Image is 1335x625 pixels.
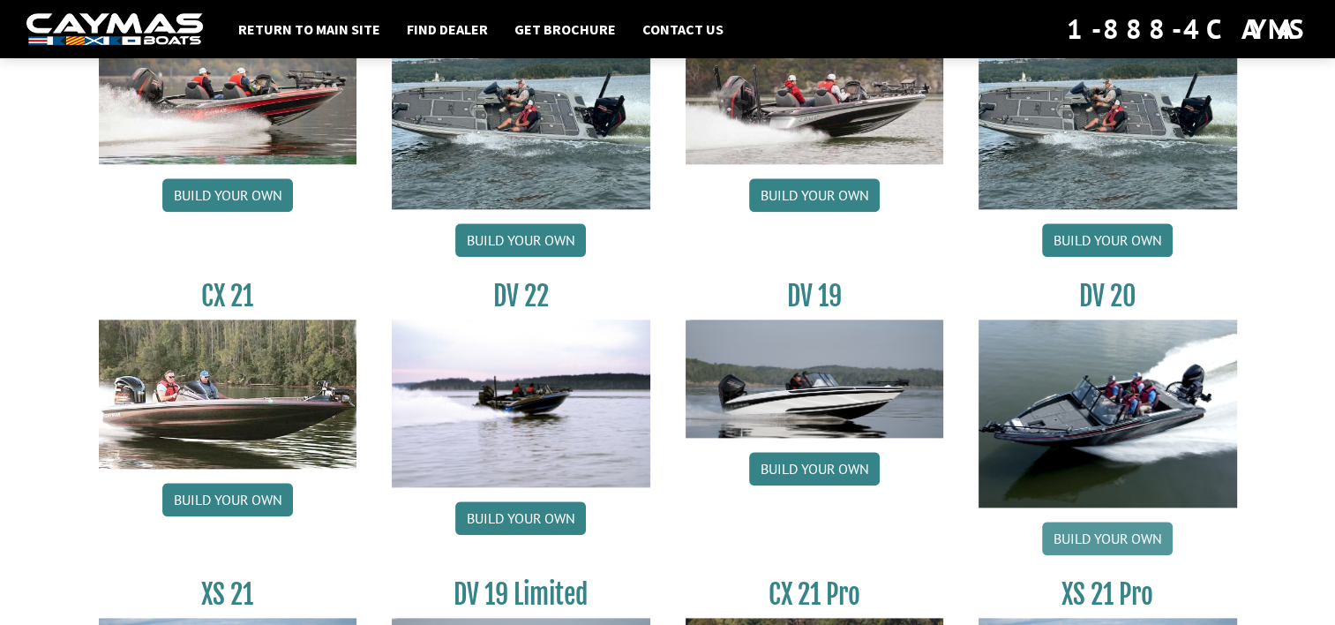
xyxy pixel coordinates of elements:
[392,280,650,312] h3: DV 22
[686,320,944,438] img: dv-19-ban_from_website_for_caymas_connect.png
[979,320,1237,508] img: DV_20_from_website_for_caymas_connect.png
[1067,10,1309,49] div: 1-888-4CAYMAS
[398,18,497,41] a: Find Dealer
[749,178,880,212] a: Build your own
[1042,522,1173,555] a: Build your own
[99,578,357,611] h3: XS 21
[392,320,650,487] img: DV22_original_motor_cropped_for_caymas_connect.jpg
[686,16,944,164] img: CX-20Pro_thumbnail.jpg
[99,280,357,312] h3: CX 21
[455,223,586,257] a: Build your own
[634,18,732,41] a: Contact Us
[1042,223,1173,257] a: Build your own
[99,16,357,164] img: CX-20_thumbnail.jpg
[686,280,944,312] h3: DV 19
[162,178,293,212] a: Build your own
[455,501,586,535] a: Build your own
[749,452,880,486] a: Build your own
[229,18,389,41] a: Return to main site
[26,13,203,46] img: white-logo-c9c8dbefe5ff5ceceb0f0178aa75bf4bb51f6bca0971e226c86eb53dfe498488.png
[979,16,1237,209] img: XS_20_resized.jpg
[162,483,293,516] a: Build your own
[686,578,944,611] h3: CX 21 Pro
[392,16,650,209] img: XS_20_resized.jpg
[979,280,1237,312] h3: DV 20
[392,578,650,611] h3: DV 19 Limited
[506,18,625,41] a: Get Brochure
[979,578,1237,611] h3: XS 21 Pro
[99,320,357,468] img: CX21_thumb.jpg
